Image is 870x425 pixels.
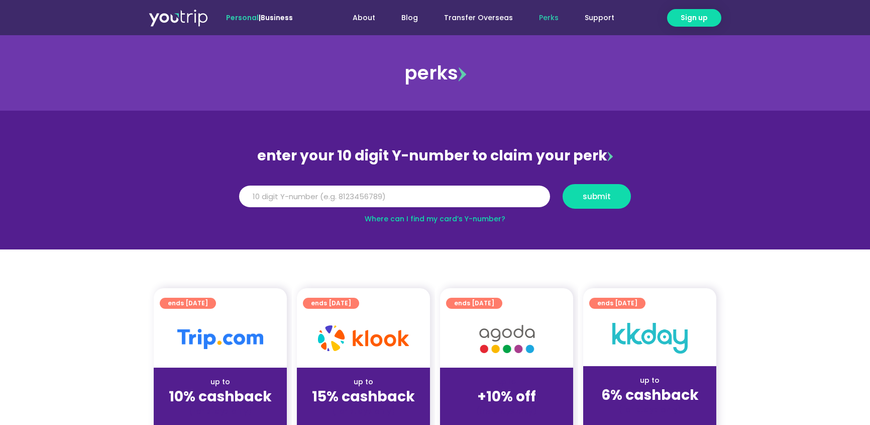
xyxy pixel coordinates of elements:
[340,9,388,27] a: About
[162,377,279,387] div: up to
[226,13,293,23] span: |
[162,406,279,416] div: (for stays only)
[312,387,415,406] strong: 15% cashback
[303,298,359,309] a: ends [DATE]
[388,9,431,27] a: Blog
[597,298,637,309] span: ends [DATE]
[320,9,627,27] nav: Menu
[589,298,645,309] a: ends [DATE]
[168,298,208,309] span: ends [DATE]
[591,404,708,415] div: (for stays only)
[234,143,636,169] div: enter your 10 digit Y-number to claim your perk
[305,406,422,416] div: (for stays only)
[601,385,699,405] strong: 6% cashback
[239,186,550,208] input: 10 digit Y-number (e.g. 8123456789)
[591,375,708,386] div: up to
[448,406,565,416] div: (for stays only)
[169,387,272,406] strong: 10% cashback
[454,298,494,309] span: ends [DATE]
[446,298,502,309] a: ends [DATE]
[583,193,611,200] span: submit
[226,13,259,23] span: Personal
[497,377,516,387] span: up to
[305,377,422,387] div: up to
[261,13,293,23] a: Business
[311,298,351,309] span: ends [DATE]
[667,9,721,27] a: Sign up
[681,13,708,23] span: Sign up
[563,184,631,209] button: submit
[526,9,572,27] a: Perks
[160,298,216,309] a: ends [DATE]
[365,214,505,224] a: Where can I find my card’s Y-number?
[477,387,536,406] strong: +10% off
[572,9,627,27] a: Support
[239,184,631,216] form: Y Number
[431,9,526,27] a: Transfer Overseas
